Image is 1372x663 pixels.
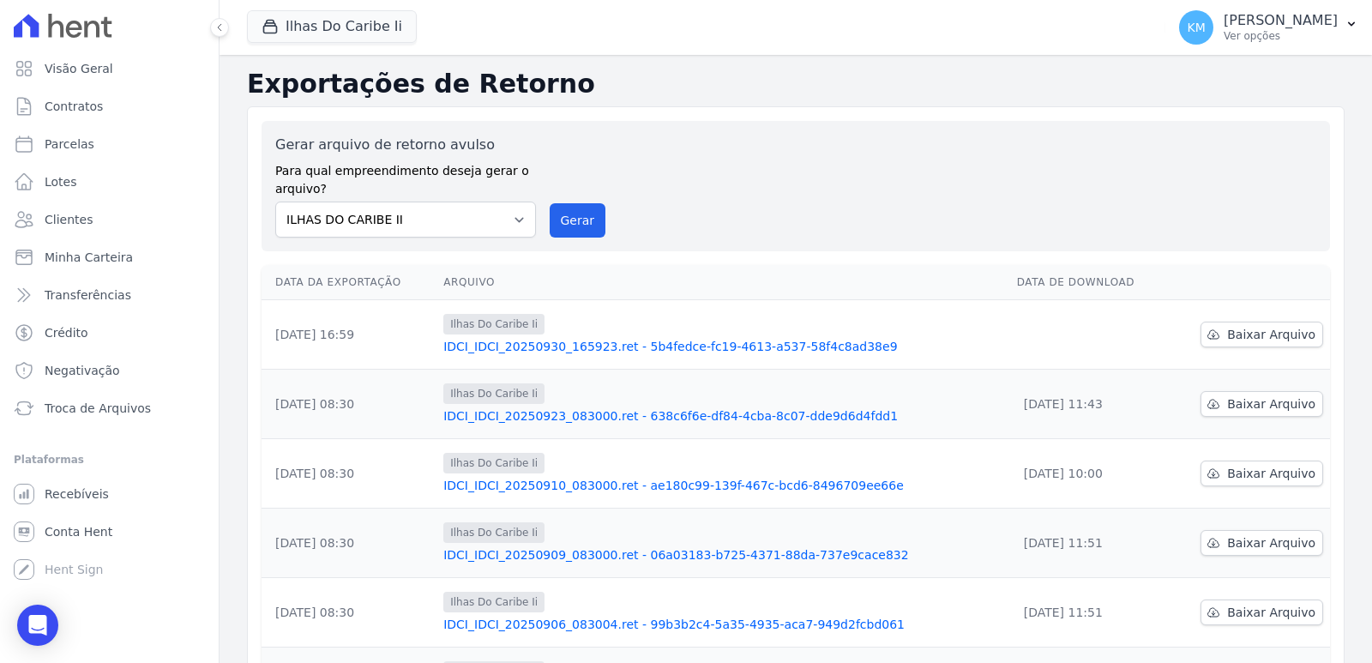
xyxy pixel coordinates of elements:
td: [DATE] 11:51 [1010,509,1167,578]
span: Baixar Arquivo [1227,465,1315,482]
td: [DATE] 08:30 [262,509,436,578]
p: Ver opções [1224,29,1338,43]
a: Parcelas [7,127,212,161]
span: Conta Hent [45,523,112,540]
span: Troca de Arquivos [45,400,151,417]
span: Clientes [45,211,93,228]
a: Transferências [7,278,212,312]
label: Para qual empreendimento deseja gerar o arquivo? [275,155,536,198]
span: Baixar Arquivo [1227,395,1315,413]
th: Data da Exportação [262,265,436,300]
span: Baixar Arquivo [1227,534,1315,551]
span: Parcelas [45,136,94,153]
a: Recebíveis [7,477,212,511]
span: Crédito [45,324,88,341]
a: Contratos [7,89,212,124]
td: [DATE] 11:51 [1010,578,1167,648]
td: [DATE] 08:30 [262,370,436,439]
span: Minha Carteira [45,249,133,266]
a: IDCI_IDCI_20250909_083000.ret - 06a03183-b725-4371-88da-737e9cace832 [443,546,1003,564]
a: Baixar Arquivo [1200,322,1323,347]
a: Visão Geral [7,51,212,86]
th: Arquivo [436,265,1010,300]
a: IDCI_IDCI_20250910_083000.ret - ae180c99-139f-467c-bcd6-8496709ee66e [443,477,1003,494]
span: Ilhas Do Caribe Ii [443,383,545,404]
a: IDCI_IDCI_20250906_083004.ret - 99b3b2c4-5a35-4935-aca7-949d2fcbd061 [443,616,1003,633]
a: Troca de Arquivos [7,391,212,425]
span: Visão Geral [45,60,113,77]
span: Ilhas Do Caribe Ii [443,522,545,543]
a: Baixar Arquivo [1200,461,1323,486]
a: Minha Carteira [7,240,212,274]
span: KM [1187,21,1205,33]
td: [DATE] 10:00 [1010,439,1167,509]
span: Ilhas Do Caribe Ii [443,314,545,335]
span: Recebíveis [45,485,109,503]
td: [DATE] 08:30 [262,439,436,509]
a: Baixar Arquivo [1200,391,1323,417]
button: Gerar [550,203,606,238]
td: [DATE] 16:59 [262,300,436,370]
td: [DATE] 08:30 [262,578,436,648]
td: [DATE] 11:43 [1010,370,1167,439]
a: IDCI_IDCI_20250930_165923.ret - 5b4fedce-fc19-4613-a537-58f4c8ad38e9 [443,338,1003,355]
button: KM [PERSON_NAME] Ver opções [1165,3,1372,51]
span: Transferências [45,286,131,304]
a: Lotes [7,165,212,199]
span: Lotes [45,173,77,190]
p: [PERSON_NAME] [1224,12,1338,29]
span: Baixar Arquivo [1227,326,1315,343]
span: Ilhas Do Caribe Ii [443,453,545,473]
div: Open Intercom Messenger [17,605,58,646]
span: Negativação [45,362,120,379]
div: Plataformas [14,449,205,470]
a: Clientes [7,202,212,237]
span: Baixar Arquivo [1227,604,1315,621]
th: Data de Download [1010,265,1167,300]
h2: Exportações de Retorno [247,69,1345,99]
a: Crédito [7,316,212,350]
a: Baixar Arquivo [1200,600,1323,625]
button: Ilhas Do Caribe Ii [247,10,417,43]
label: Gerar arquivo de retorno avulso [275,135,536,155]
span: Ilhas Do Caribe Ii [443,592,545,612]
a: IDCI_IDCI_20250923_083000.ret - 638c6f6e-df84-4cba-8c07-dde9d6d4fdd1 [443,407,1003,425]
span: Contratos [45,98,103,115]
a: Baixar Arquivo [1200,530,1323,556]
a: Conta Hent [7,515,212,549]
a: Negativação [7,353,212,388]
